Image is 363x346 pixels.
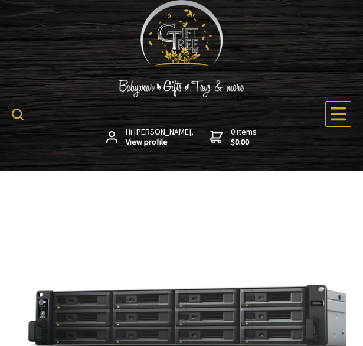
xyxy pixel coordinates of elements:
strong: $0.00 [231,137,257,148]
a: Hi [PERSON_NAME],View profile [106,127,194,148]
a: 0 items$0.00 [210,127,257,148]
strong: View profile [126,137,194,148]
img: product search [12,109,24,120]
img: Babywear - Gifts - Toys & more [93,80,270,97]
span: Hi [PERSON_NAME], [126,127,194,148]
span: 0 items [231,126,257,148]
